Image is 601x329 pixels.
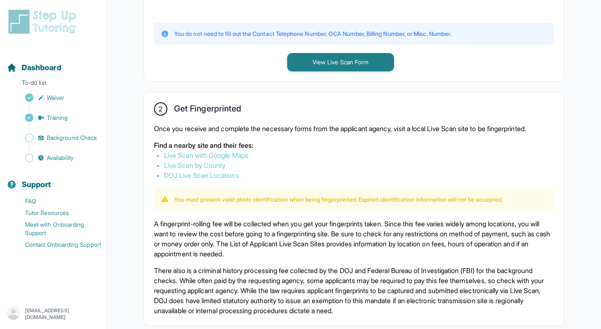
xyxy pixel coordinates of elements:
[47,94,64,102] span: Waiver
[7,8,81,35] img: logo
[7,219,106,239] a: Meet with Onboarding Support
[7,62,61,73] a: Dashboard
[154,266,554,316] p: There also is a criminal history processing fee collected by the DOJ and Federal Bureau of Invest...
[174,195,503,204] p: You must present valid photo identification when being fingerprinted. Expired identification info...
[287,53,394,71] button: View Live Scan Form
[7,92,106,104] a: Waiver
[7,152,106,164] a: Availability
[154,140,554,150] p: Find a nearby site and their fees:
[7,239,106,251] a: Contact Onboarding Support
[7,207,106,219] a: Tutor Resources
[25,307,100,321] p: [EMAIL_ADDRESS][DOMAIN_NAME]
[7,195,106,207] a: FAQ
[22,62,61,73] span: Dashboard
[7,112,106,124] a: Training
[7,306,100,321] button: [EMAIL_ADDRESS][DOMAIN_NAME]
[7,132,106,144] a: Background Check
[287,58,394,66] a: View Live Scan Form
[164,151,248,159] a: Live Scan with Google Maps
[164,171,239,180] a: DOJ Live Scan Locations
[174,30,451,38] p: You do not need to fill out the Contact Telephone Number, OCA Number, Billing Number, or Misc. Nu...
[47,154,73,162] span: Availability
[22,179,51,190] span: Support
[154,124,554,134] p: Once you receive and complete the necessary forms from the applicant agency, visit a local Live S...
[3,165,103,194] button: Support
[164,161,225,170] a: Live Scan by County
[174,104,241,117] h2: Get Fingerprinted
[159,104,162,114] span: 2
[3,78,103,90] p: To-do list
[47,134,97,142] span: Background Check
[154,219,554,259] p: A fingerprint-rolling fee will be collected when you get your fingerprints taken. Since this fee ...
[47,114,68,122] span: Training
[3,48,103,77] button: Dashboard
